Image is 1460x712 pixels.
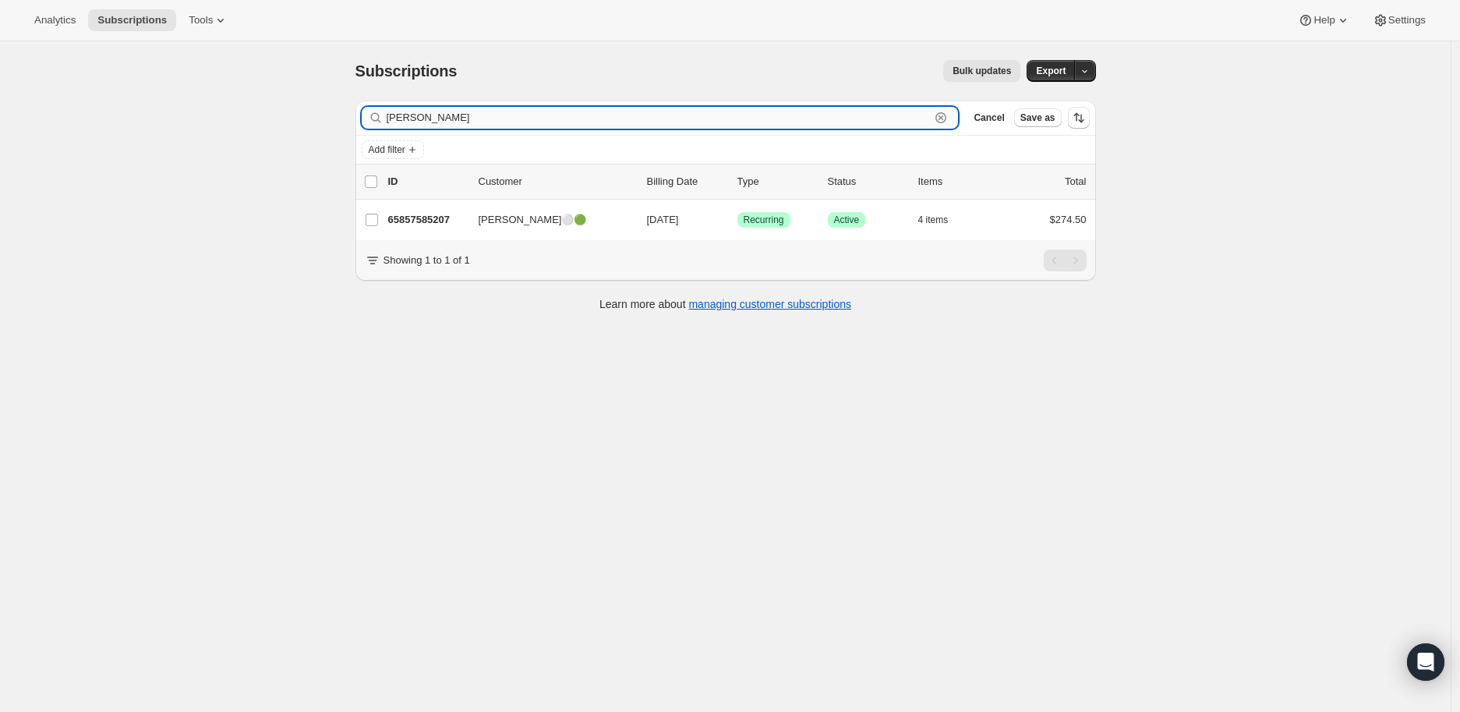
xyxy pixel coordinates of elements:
[362,140,424,159] button: Add filter
[933,110,949,126] button: Clear
[88,9,176,31] button: Subscriptions
[1363,9,1435,31] button: Settings
[974,112,1004,124] span: Cancel
[688,298,851,310] a: managing customer subscriptions
[388,174,1087,190] div: IDCustomerBilling DateTypeStatusItemsTotal
[355,62,458,80] span: Subscriptions
[1036,65,1066,77] span: Export
[737,174,815,190] div: Type
[388,174,466,190] p: ID
[1014,108,1062,127] button: Save as
[918,174,996,190] div: Items
[479,212,587,228] span: [PERSON_NAME]⚪🟢
[1065,174,1086,190] p: Total
[387,107,931,129] input: Filter subscribers
[1020,112,1055,124] span: Save as
[469,207,625,232] button: [PERSON_NAME]⚪🟢
[1289,9,1359,31] button: Help
[828,174,906,190] p: Status
[834,214,860,226] span: Active
[647,214,679,225] span: [DATE]
[967,108,1010,127] button: Cancel
[369,143,405,156] span: Add filter
[599,296,851,312] p: Learn more about
[384,253,470,268] p: Showing 1 to 1 of 1
[189,14,213,27] span: Tools
[647,174,725,190] p: Billing Date
[943,60,1020,82] button: Bulk updates
[1027,60,1075,82] button: Export
[1313,14,1335,27] span: Help
[479,174,635,190] p: Customer
[918,214,949,226] span: 4 items
[388,209,1087,231] div: 65857585207[PERSON_NAME]⚪🟢[DATE]SuccessRecurringSuccessActive4 items$274.50
[97,14,167,27] span: Subscriptions
[34,14,76,27] span: Analytics
[1044,250,1087,271] nav: Pagination
[953,65,1011,77] span: Bulk updates
[1388,14,1426,27] span: Settings
[1050,214,1087,225] span: $274.50
[918,209,966,231] button: 4 items
[744,214,784,226] span: Recurring
[25,9,85,31] button: Analytics
[388,212,466,228] p: 65857585207
[1068,107,1090,129] button: Sort the results
[1407,643,1444,681] div: Open Intercom Messenger
[179,9,238,31] button: Tools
